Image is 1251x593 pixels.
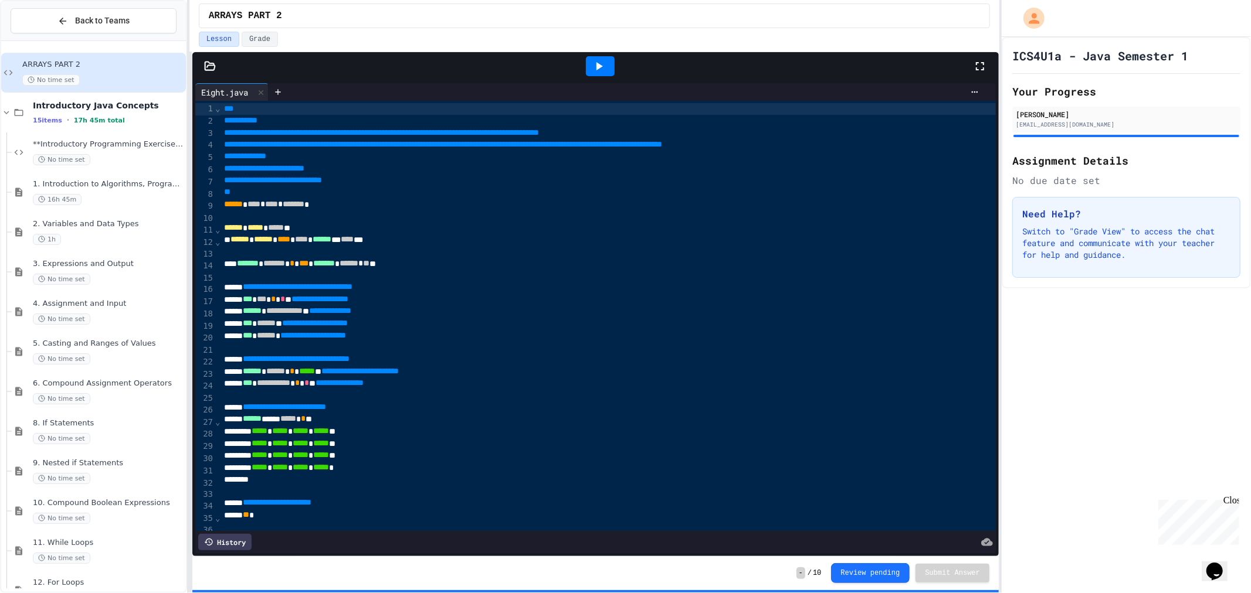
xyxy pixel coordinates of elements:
span: 17h 45m total [74,117,125,124]
div: 2 [195,115,215,128]
h2: Your Progress [1012,83,1240,100]
iframe: chat widget [1202,546,1239,581]
span: Fold line [215,104,221,113]
span: **Introductory Programming Exercises ** [33,139,184,149]
div: 20 [195,332,215,345]
div: 29 [195,441,215,453]
span: / [808,568,812,578]
div: 11 [195,224,215,237]
h2: Assignment Details [1012,152,1240,169]
div: 15 [195,272,215,284]
div: 17 [195,296,215,308]
div: 5 [195,152,215,164]
div: 16 [195,284,215,296]
span: 10 [813,568,821,578]
button: Lesson [199,32,239,47]
div: 33 [195,489,215,500]
div: 1 [195,103,215,115]
span: 5. Casting and Ranges of Values [33,339,184,349]
span: Submit Answer [925,568,980,578]
span: 9. Nested if Statements [33,458,184,468]
p: Switch to "Grade View" to access the chat feature and communicate with your teacher for help and ... [1022,226,1230,261]
div: History [198,534,252,550]
div: Eight.java [195,83,269,101]
div: 9 [195,200,215,213]
span: No time set [33,513,90,524]
h3: Need Help? [1022,207,1230,221]
span: - [796,567,805,579]
span: 15 items [33,117,62,124]
div: [PERSON_NAME] [1016,109,1237,120]
div: 35 [195,513,215,525]
span: No time set [33,553,90,564]
div: 23 [195,369,215,381]
span: No time set [33,353,90,364]
div: 36 [195,524,215,536]
div: 26 [195,404,215,417]
div: 6 [195,164,215,176]
div: [EMAIL_ADDRESS][DOMAIN_NAME] [1016,120,1237,129]
span: No time set [22,74,80,86]
span: No time set [33,393,90,404]
div: 34 [195,500,215,513]
span: Back to Teams [75,15,130,27]
div: 19 [195,321,215,333]
div: 18 [195,308,215,321]
span: No time set [33,433,90,444]
div: 25 [195,393,215,404]
span: 1h [33,234,61,245]
span: No time set [33,473,90,484]
span: 10. Compound Boolean Expressions [33,498,184,508]
button: Back to Teams [11,8,177,33]
div: 14 [195,260,215,272]
span: 4. Assignment and Input [33,299,184,309]
span: No time set [33,274,90,285]
span: ARRAYS PART 2 [22,60,184,70]
span: Fold line [215,417,221,427]
span: 8. If Statements [33,418,184,428]
span: 1. Introduction to Algorithms, Programming, and Compilers [33,179,184,189]
div: 32 [195,478,215,489]
span: No time set [33,154,90,165]
button: Grade [242,32,278,47]
div: Chat with us now!Close [5,5,81,74]
span: Introductory Java Concepts [33,100,184,111]
div: 8 [195,189,215,201]
div: 13 [195,248,215,260]
span: 6. Compound Assignment Operators [33,379,184,388]
span: 12. For Loops [33,578,184,588]
div: 10 [195,213,215,224]
button: Submit Answer [916,564,989,582]
span: Fold line [215,513,221,523]
span: 11. While Loops [33,538,184,548]
div: 21 [195,345,215,356]
div: 24 [195,380,215,393]
div: 4 [195,139,215,152]
div: 3 [195,128,215,140]
h1: ICS4U1a - Java Semester 1 [1012,47,1188,64]
div: 30 [195,453,215,465]
span: Fold line [215,237,221,247]
div: 31 [195,465,215,478]
span: • [67,115,69,125]
span: No time set [33,313,90,325]
div: Eight.java [195,86,254,98]
span: 3. Expressions and Output [33,259,184,269]
span: 16h 45m [33,194,82,205]
div: No due date set [1012,173,1240,188]
div: 12 [195,237,215,249]
div: 27 [195,417,215,429]
span: ARRAYS PART 2 [209,9,282,23]
span: 2. Variables and Data Types [33,219,184,229]
span: Fold line [215,225,221,234]
div: 22 [195,356,215,369]
iframe: chat widget [1154,495,1239,545]
button: Review pending [831,563,910,583]
div: 28 [195,428,215,441]
div: My Account [1011,5,1047,32]
div: 7 [195,176,215,189]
